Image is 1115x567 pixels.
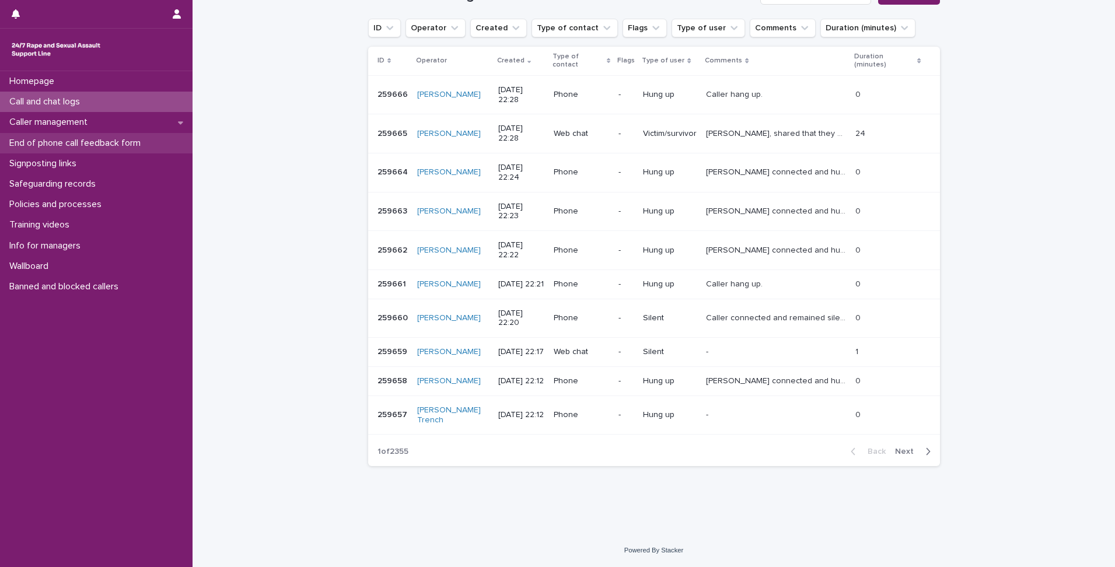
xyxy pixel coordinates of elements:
tr: 259659259659 [PERSON_NAME] [DATE] 22:17Web chat-Silent-- 11 [368,338,940,367]
p: 259664 [378,165,410,177]
p: Caller hang up. [706,87,765,100]
p: - [618,167,634,177]
a: [PERSON_NAME] Trench [417,405,490,425]
a: [PERSON_NAME] [417,347,481,357]
p: Created [497,54,525,67]
button: Operator [406,19,466,37]
p: [DATE] 22:28 [498,85,544,105]
p: Signposting links [5,158,86,169]
p: Caller management [5,117,97,128]
p: Phone [554,246,609,256]
p: 259659 [378,345,410,357]
p: Caller connected and hung-up as soon as I introduced myself and the service. [706,374,848,386]
p: Flags [617,54,635,67]
p: End of phone call feedback form [5,138,150,149]
p: Victim/survivor [643,129,697,139]
a: [PERSON_NAME] [417,129,481,139]
p: - [618,376,634,386]
button: Back [841,446,890,457]
p: Caller hang up. [706,277,765,289]
a: [PERSON_NAME] [417,246,481,256]
tr: 259661259661 [PERSON_NAME] [DATE] 22:21Phone-Hung upCaller hang up.Caller hang up. 00 [368,269,940,299]
p: Jamie Morris, shared that they experienced assault by penetration earlier today (around 4am) by a... [706,127,848,139]
p: [DATE] 22:28 [498,124,544,143]
button: ID [368,19,401,37]
p: - [618,206,634,216]
p: [DATE] 22:17 [498,347,544,357]
p: Caller connected and hung-up as soon as I introduced myself and the service. [706,204,848,216]
p: - [618,129,634,139]
p: Silent [643,347,697,357]
img: rhQMoQhaT3yELyF149Cw [9,38,103,61]
p: - [706,345,711,357]
tr: 259658259658 [PERSON_NAME] [DATE] 22:12Phone-Hung up[PERSON_NAME] connected and hung-up as soon a... [368,366,940,395]
p: - [706,408,711,420]
p: Web chat [554,129,609,139]
p: - [618,313,634,323]
p: Phone [554,313,609,323]
p: Hung up [643,246,697,256]
p: 24 [855,127,868,139]
p: 0 [855,374,863,386]
p: Hung up [643,279,697,289]
p: Phone [554,279,609,289]
p: [DATE] 22:22 [498,240,544,260]
p: Call and chat logs [5,96,89,107]
a: [PERSON_NAME] [417,90,481,100]
p: 259658 [378,374,410,386]
p: [DATE] 22:21 [498,279,544,289]
p: Web chat [554,347,609,357]
p: Hung up [643,206,697,216]
a: [PERSON_NAME] [417,313,481,323]
p: 0 [855,277,863,289]
p: Hung up [643,410,697,420]
p: 259663 [378,204,410,216]
p: Comments [705,54,742,67]
p: Phone [554,90,609,100]
a: [PERSON_NAME] [417,376,481,386]
a: [PERSON_NAME] [417,206,481,216]
p: 0 [855,165,863,177]
button: Created [470,19,527,37]
p: - [618,279,634,289]
button: Next [890,446,940,457]
p: [DATE] 22:20 [498,309,544,328]
p: Hung up [643,376,697,386]
span: Back [861,447,886,456]
a: Powered By Stacker [624,547,683,554]
p: 259657 [378,408,410,420]
p: Caller connected and remained silent. Caller then hung-up [706,311,848,323]
p: 0 [855,408,863,420]
button: Comments [750,19,816,37]
a: [PERSON_NAME] [417,167,481,177]
p: Phone [554,410,609,420]
p: [DATE] 22:23 [498,202,544,222]
p: [DATE] 22:12 [498,376,544,386]
p: Phone [554,206,609,216]
p: Safeguarding records [5,178,105,190]
button: Duration (minutes) [820,19,915,37]
p: - [618,90,634,100]
p: 1 [855,345,861,357]
p: - [618,347,634,357]
tr: 259666259666 [PERSON_NAME] [DATE] 22:28Phone-Hung upCaller hang up.Caller hang up. 00 [368,75,940,114]
p: Policies and processes [5,199,111,210]
p: Operator [416,54,447,67]
p: Hung up [643,90,697,100]
a: [PERSON_NAME] [417,279,481,289]
p: Hung up [643,167,697,177]
p: 259666 [378,87,410,100]
button: Flags [623,19,667,37]
tr: 259662259662 [PERSON_NAME] [DATE] 22:22Phone-Hung up[PERSON_NAME] connected and hung-up as soon a... [368,231,940,270]
button: Type of user [672,19,745,37]
p: [DATE] 22:12 [498,410,544,420]
p: Caller connected and hung-up as soon as I introduced myself and the service. [706,165,848,177]
p: 0 [855,311,863,323]
p: Duration (minutes) [854,50,914,72]
button: Type of contact [532,19,618,37]
tr: 259665259665 [PERSON_NAME] [DATE] 22:28Web chat-Victim/survivor[PERSON_NAME], shared that they ex... [368,114,940,153]
p: 0 [855,87,863,100]
p: 259662 [378,243,410,256]
p: Homepage [5,76,64,87]
p: 0 [855,243,863,256]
